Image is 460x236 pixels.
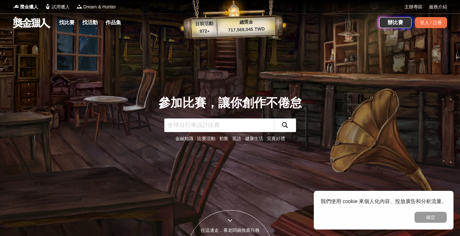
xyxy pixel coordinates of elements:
a: 服務介紹 [429,4,447,10]
div: 參加比賽，讓你創作不倦怠 [158,94,302,112]
div: 往這邊走，看老闆娘推薦任務 [187,227,273,234]
a: 英語 [232,136,241,141]
p: 972 ▴ [191,27,218,35]
a: 作品集 [103,18,124,27]
input: 全球自行車設計比賽 [164,118,274,132]
img: Logo [76,3,83,10]
div: 登入 / 註冊 [415,17,447,28]
span: 試用獵人 [52,4,70,10]
a: Logo試用獵人 [45,4,70,10]
a: 完賽好禮 [267,136,285,141]
p: 717,569,045 TWD [217,25,276,34]
a: 健康生活 [245,136,263,141]
span: 我們使用 cookie 來個人化內容、投放廣告和分析流量。 [321,199,447,204]
span: 獎金獵人 [20,4,38,10]
p: 總獎金 [217,18,275,26]
a: 初賽 [219,136,228,141]
a: 主辦專區 [404,4,423,10]
img: Logo [45,3,51,10]
a: LogoDream & Hunter [76,4,116,10]
a: 比賽活動 [197,136,215,141]
span: Dream & Hunter [83,4,116,10]
a: Logo獎金獵人 [13,4,38,10]
img: Logo [13,3,19,10]
p: 目前活動 [191,20,217,28]
a: 找比賽 [56,18,77,27]
button: 確定 [414,212,447,223]
a: 辦比賽 [379,17,412,28]
a: 金融知識 [175,136,193,141]
a: 找活動 [80,18,100,27]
